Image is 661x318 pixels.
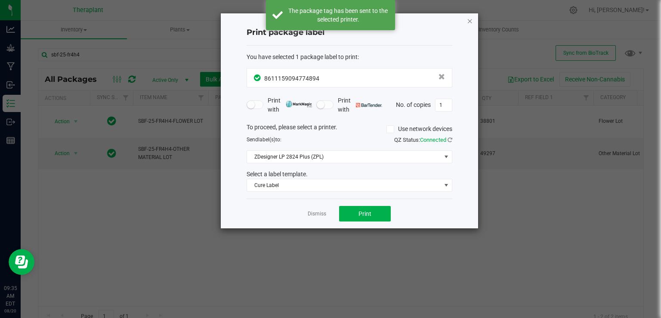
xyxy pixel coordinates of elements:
div: Select a label template. [240,170,459,179]
span: In Sync [254,73,262,82]
iframe: Resource center [9,249,34,275]
span: 8611159094774894 [264,75,319,82]
a: Dismiss [308,210,326,218]
img: bartender.png [356,103,382,107]
h4: Print package label [247,27,452,38]
span: ZDesigner LP 2824 Plus (ZPL) [247,151,441,163]
div: : [247,53,452,62]
button: Print [339,206,391,221]
span: Print with [268,96,312,114]
span: You have selected 1 package label to print [247,53,358,60]
span: QZ Status: [394,137,452,143]
span: Cure Label [247,179,441,191]
div: The package tag has been sent to the selected printer. [287,6,389,24]
span: Print with [338,96,382,114]
label: Use network devices [386,125,452,134]
img: mark_magic_cybra.png [286,101,312,107]
span: Connected [420,137,446,143]
span: Send to: [247,137,281,143]
div: To proceed, please select a printer. [240,123,459,136]
span: label(s) [258,137,275,143]
span: Print [358,210,371,217]
span: No. of copies [396,101,431,108]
